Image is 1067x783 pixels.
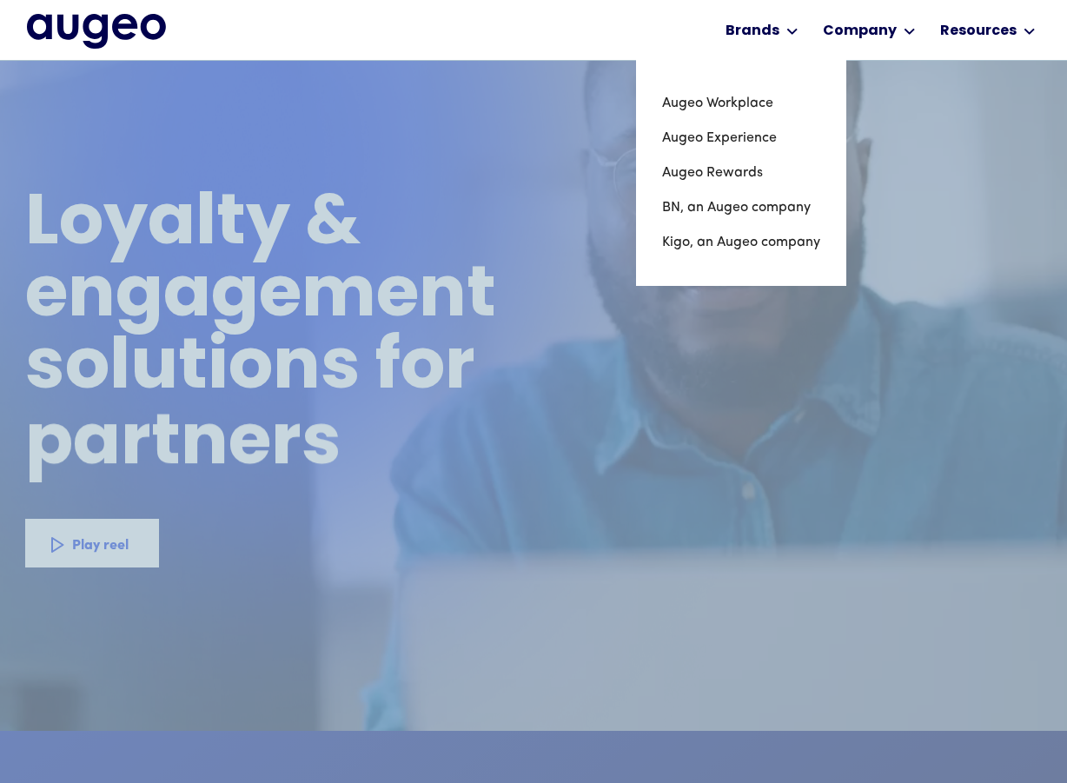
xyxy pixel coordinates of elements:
a: Augeo Experience [662,121,820,156]
nav: Brands [636,60,846,286]
a: home [27,14,166,50]
div: Company [823,21,897,42]
a: Augeo Rewards [662,156,820,190]
div: Resources [940,21,1017,42]
a: Kigo, an Augeo company [662,225,820,260]
div: Brands [726,21,779,42]
a: Augeo Workplace [662,86,820,121]
a: BN, an Augeo company [662,190,820,225]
